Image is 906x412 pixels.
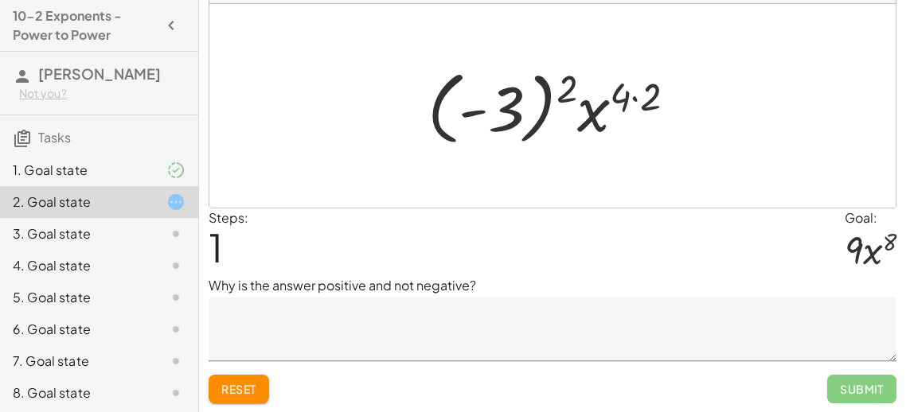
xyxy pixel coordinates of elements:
[209,276,896,295] p: Why is the answer positive and not negative?
[166,161,185,180] i: Task finished and part of it marked as correct.
[38,64,161,83] span: [PERSON_NAME]
[209,375,269,403] button: Reset
[13,161,141,180] div: 1. Goal state
[166,383,185,402] i: Task not started.
[13,192,141,212] div: 2. Goal state
[13,6,157,45] h4: 10-2 Exponents - Power to Power
[209,223,223,271] span: 1
[845,208,896,227] div: Goal:
[221,382,256,396] span: Reset
[13,352,141,371] div: 7. Goal state
[13,224,141,243] div: 3. Goal state
[166,320,185,339] i: Task not started.
[166,192,185,212] i: Task started.
[166,224,185,243] i: Task not started.
[209,209,248,226] label: Steps:
[38,129,71,146] span: Tasks
[13,383,141,402] div: 8. Goal state
[13,288,141,307] div: 5. Goal state
[166,256,185,275] i: Task not started.
[19,86,185,102] div: Not you?
[13,256,141,275] div: 4. Goal state
[166,288,185,307] i: Task not started.
[166,352,185,371] i: Task not started.
[13,320,141,339] div: 6. Goal state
